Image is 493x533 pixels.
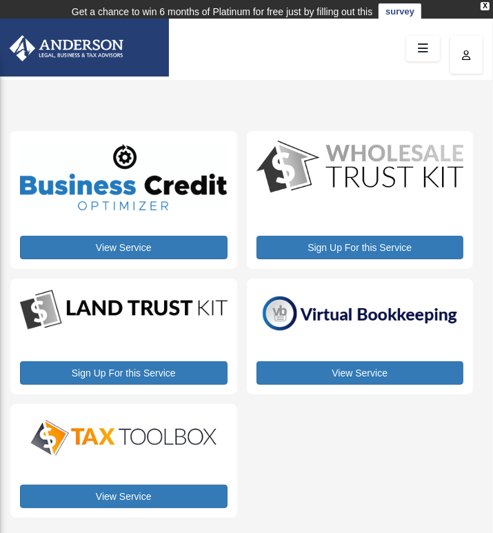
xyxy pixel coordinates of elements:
img: LandTrust_lgo-1.jpg [20,288,228,333]
a: View Service [20,485,228,508]
img: WS-Trust-Kit-lgo-1.jpg [256,141,464,195]
div: Get a chance to win 6 months of Platinum for free just by filling out this [72,3,373,20]
a: Sign Up For this Service [256,236,464,259]
a: View Service [20,236,228,259]
a: survey [379,3,421,20]
a: Sign Up For this Service [20,361,228,385]
a: View Service [256,361,464,385]
div: close [481,2,490,10]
